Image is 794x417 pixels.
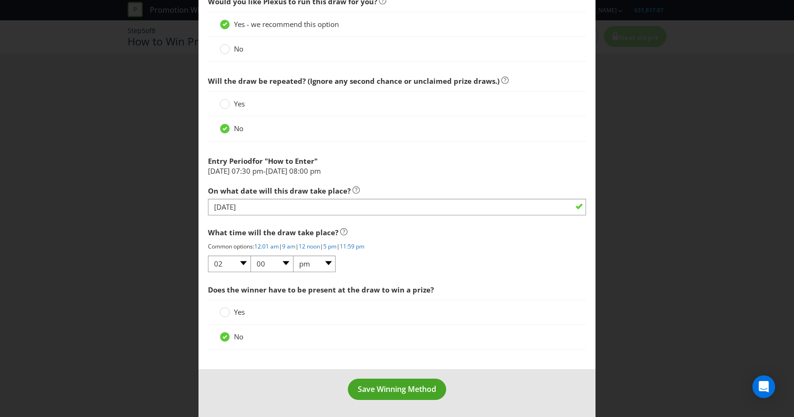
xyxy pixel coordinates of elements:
span: 08:00 pm [289,166,321,176]
span: | [295,242,299,250]
span: 07:30 pm [232,166,263,176]
span: | [279,242,282,250]
span: Entry Period [208,156,252,166]
span: " [314,156,318,166]
span: What time will the draw take place? [208,228,338,237]
span: Yes [234,99,245,108]
button: Save Winning Method [348,379,446,400]
span: How to Enter [268,156,314,166]
div: Open Intercom Messenger [752,375,775,398]
span: for " [252,156,268,166]
span: Does the winner have to be present at the draw to win a prize? [208,285,434,294]
span: | [337,242,340,250]
span: Common options: [208,242,254,250]
a: 11:59 pm [340,242,364,250]
span: No [234,44,243,53]
span: - [263,166,266,176]
span: Save Winning Method [358,384,436,394]
span: Yes [234,307,245,317]
span: Will the draw be repeated? (Ignore any second chance or unclaimed prize draws.) [208,76,500,86]
span: [DATE] [208,166,230,176]
span: Yes - we recommend this option [234,19,339,29]
span: No [234,332,243,341]
a: 12 noon [299,242,320,250]
span: [DATE] [266,166,287,176]
input: DD/MM/YYYY [208,199,586,215]
span: No [234,124,243,133]
span: | [320,242,323,250]
a: 5 pm [323,242,337,250]
span: On what date will this draw take place? [208,186,351,195]
a: 12:01 am [254,242,279,250]
a: 9 am [282,242,295,250]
